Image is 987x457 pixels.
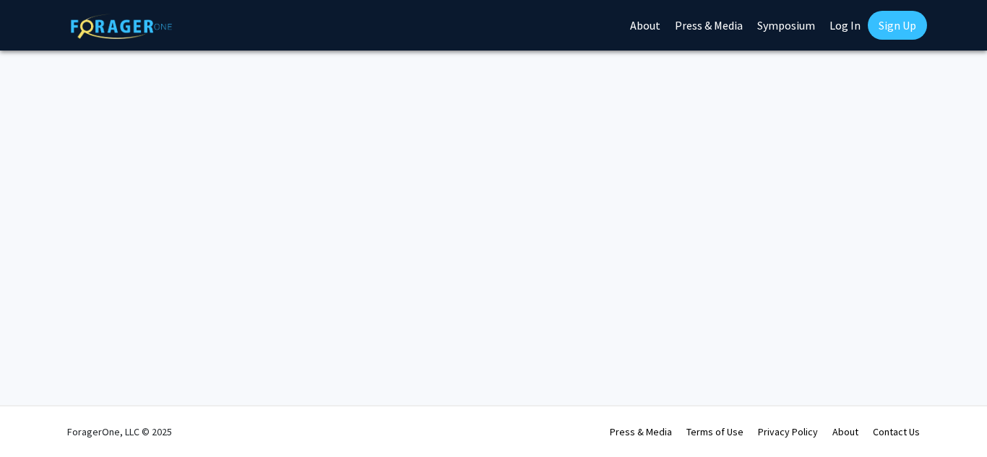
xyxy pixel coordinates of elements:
[832,425,858,438] a: About
[868,11,927,40] a: Sign Up
[610,425,672,438] a: Press & Media
[686,425,744,438] a: Terms of Use
[67,406,172,457] div: ForagerOne, LLC © 2025
[758,425,818,438] a: Privacy Policy
[873,425,920,438] a: Contact Us
[71,14,172,39] img: ForagerOne Logo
